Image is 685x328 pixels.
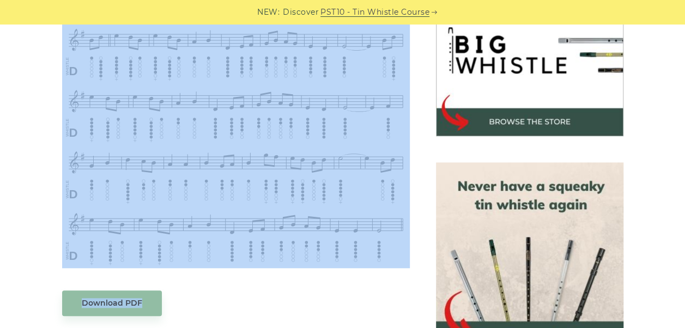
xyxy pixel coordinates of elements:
[320,6,429,19] a: PST10 - Tin Whistle Course
[283,6,319,19] span: Discover
[62,290,162,316] a: Download PDF
[257,6,280,19] span: NEW:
